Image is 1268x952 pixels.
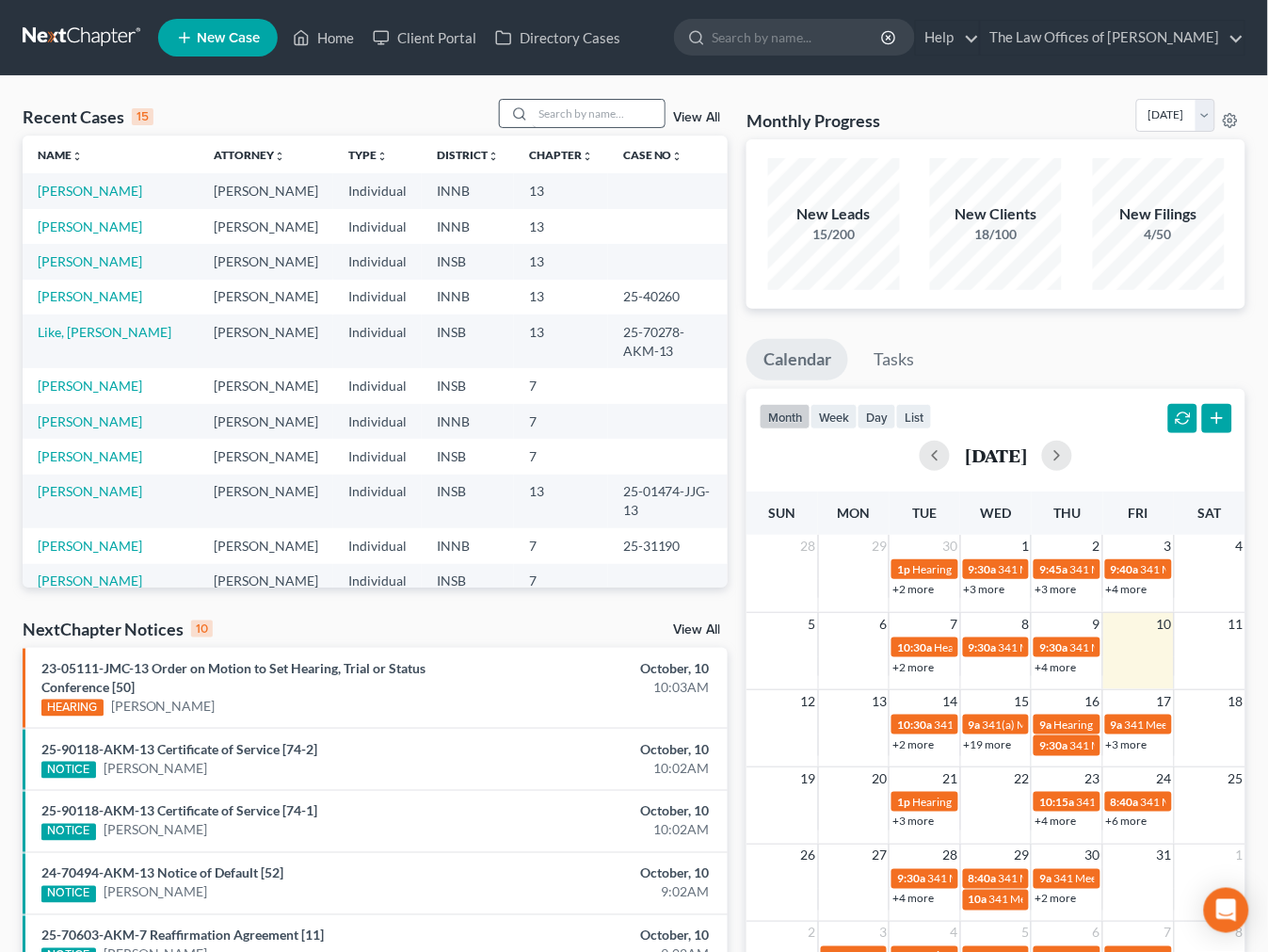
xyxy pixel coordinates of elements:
td: [PERSON_NAME] [199,564,333,599]
h2: [DATE] [965,445,1027,465]
td: INNB [422,173,514,208]
span: New Case [197,31,260,45]
span: Thu [1053,505,1081,521]
div: October, 10 [499,659,709,678]
td: [PERSON_NAME] [199,368,333,403]
td: 7 [514,404,608,439]
span: 7 [949,613,960,636]
td: 13 [514,280,608,315]
td: 13 [514,315,608,368]
div: 10:02AM [499,821,709,840]
span: 30 [941,535,960,557]
td: Individual [333,209,422,244]
a: [PERSON_NAME] [38,253,142,269]
span: 3 [1163,535,1174,557]
div: Open Intercom Messenger [1204,888,1249,933]
div: 9:02AM [499,883,709,902]
span: 341 Meeting for [PERSON_NAME] & [PERSON_NAME] [934,718,1203,732]
td: Individual [333,564,422,599]
a: 23-05111-JMC-13 Order on Motion to Set Hearing, Trial or Status Conference [50] [41,660,425,695]
span: 10:30a [897,718,932,732]
td: 7 [514,368,608,403]
span: 341 Meeting for [PERSON_NAME] [989,893,1159,907]
span: 1 [1019,535,1031,557]
span: 18 [1227,690,1245,713]
div: New Filings [1093,203,1225,225]
span: 30 [1083,845,1102,867]
a: 25-90118-AKM-13 Certificate of Service [74-1] [41,803,317,819]
span: 24 [1155,767,1174,790]
div: NOTICE [41,886,96,903]
i: unfold_more [582,151,593,162]
a: [PERSON_NAME] [111,697,216,716]
span: 8:40a [1111,795,1139,809]
td: Individual [333,528,422,563]
td: [PERSON_NAME] [199,404,333,439]
a: [PERSON_NAME] [38,288,142,304]
a: Tasks [857,339,931,380]
div: HEARING [41,700,104,717]
span: 9a [1039,872,1051,886]
a: [PERSON_NAME] [38,183,142,199]
span: Hearing for [PERSON_NAME] [934,640,1081,654]
td: Individual [333,173,422,208]
i: unfold_more [377,151,388,162]
span: 12 [799,690,818,713]
span: 9a [1039,718,1051,732]
button: month [760,404,811,429]
span: 4 [1234,535,1245,557]
a: +3 more [892,815,934,829]
input: Search by name... [712,20,884,55]
td: 25-31190 [608,528,729,563]
span: 2 [807,922,818,944]
td: [PERSON_NAME] [199,209,333,244]
span: 341 Meeting for [PERSON_NAME] [999,562,1168,576]
a: Districtunfold_more [437,148,499,162]
span: Fri [1129,505,1148,521]
a: +4 more [892,892,934,906]
span: 10 [1155,613,1174,636]
a: [PERSON_NAME] [38,378,142,394]
td: 13 [514,244,608,279]
div: October, 10 [499,927,709,945]
span: 25 [1227,767,1245,790]
a: [PERSON_NAME] [104,759,208,778]
span: 27 [870,845,889,867]
span: 4 [949,922,960,944]
span: 29 [1012,845,1031,867]
span: 9:30a [1039,640,1067,654]
td: INSB [422,244,514,279]
span: 11 [1227,613,1245,636]
td: [PERSON_NAME] [199,280,333,315]
i: unfold_more [274,151,285,162]
span: 1 [1234,845,1245,867]
span: 26 [799,845,818,867]
a: Help [916,21,979,55]
i: unfold_more [72,151,83,162]
a: Client Portal [363,21,486,55]
span: 10:30a [897,640,932,654]
span: 5 [1019,922,1031,944]
span: 16 [1083,690,1102,713]
span: Sun [769,505,796,521]
td: INSB [422,475,514,528]
span: 8:40a [969,872,997,886]
span: 29 [870,535,889,557]
a: Like, [PERSON_NAME] [38,324,171,340]
div: October, 10 [499,802,709,821]
td: INSB [422,368,514,403]
div: NOTICE [41,824,96,841]
span: 341 Meeting for [PERSON_NAME] [927,872,1097,886]
span: 6 [877,613,889,636]
span: 1p [897,562,910,576]
td: Individual [333,439,422,474]
td: 25-40260 [608,280,729,315]
td: Individual [333,475,422,528]
span: 9a [969,718,981,732]
span: Tue [913,505,938,521]
div: New Clients [930,203,1062,225]
a: [PERSON_NAME] [38,413,142,429]
a: +2 more [892,660,934,674]
i: unfold_more [672,151,683,162]
a: Chapterunfold_more [529,148,593,162]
